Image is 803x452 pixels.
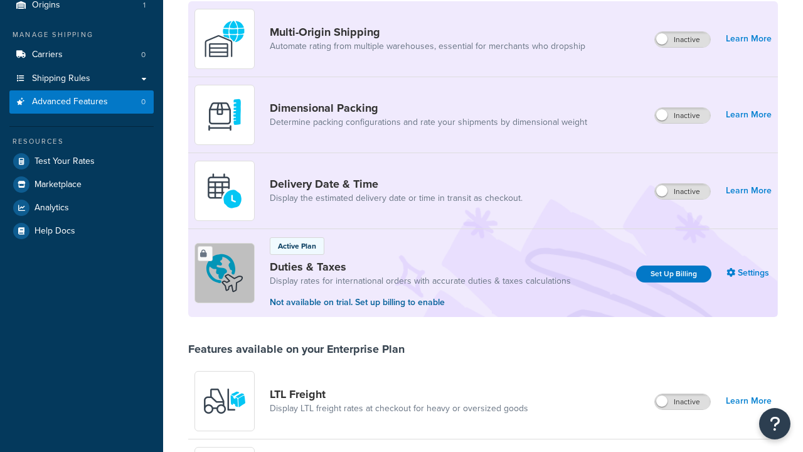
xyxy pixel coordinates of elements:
span: Carriers [32,50,63,60]
a: Multi-Origin Shipping [270,25,585,39]
span: Shipping Rules [32,73,90,84]
a: Marketplace [9,173,154,196]
a: Shipping Rules [9,67,154,90]
a: Display LTL freight rates at checkout for heavy or oversized goods [270,402,528,415]
li: Advanced Features [9,90,154,114]
a: Learn More [726,392,772,410]
div: Manage Shipping [9,30,154,40]
button: Open Resource Center [759,408,790,439]
img: y79ZsPf0fXUFUhFXDzUgf+ktZg5F2+ohG75+v3d2s1D9TjoU8PiyCIluIjV41seZevKCRuEjTPPOKHJsQcmKCXGdfprl3L4q7... [203,379,247,423]
div: Resources [9,136,154,147]
span: Test Your Rates [35,156,95,167]
span: Help Docs [35,226,75,237]
span: Analytics [35,203,69,213]
a: Carriers0 [9,43,154,67]
a: Dimensional Packing [270,101,587,115]
a: Automate rating from multiple warehouses, essential for merchants who dropship [270,40,585,53]
span: 0 [141,50,146,60]
span: Marketplace [35,180,82,190]
a: Analytics [9,196,154,219]
img: DTVBYsAAAAAASUVORK5CYII= [203,93,247,137]
a: Learn More [726,182,772,200]
a: Learn More [726,106,772,124]
a: Help Docs [9,220,154,242]
span: Advanced Features [32,97,108,107]
a: Duties & Taxes [270,260,571,274]
img: WatD5o0RtDAAAAAElFTkSuQmCC [203,17,247,61]
a: Test Your Rates [9,150,154,173]
div: Features available on your Enterprise Plan [188,342,405,356]
p: Active Plan [278,240,316,252]
a: Display rates for international orders with accurate duties & taxes calculations [270,275,571,288]
a: Advanced Features0 [9,90,154,114]
img: gfkeb5ejjkALwAAAABJRU5ErkJggg== [203,169,247,213]
a: Display the estimated delivery date or time in transit as checkout. [270,192,523,205]
label: Inactive [655,108,710,123]
label: Inactive [655,184,710,199]
a: Learn More [726,30,772,48]
a: LTL Freight [270,387,528,401]
p: Not available on trial. Set up billing to enable [270,296,571,309]
a: Delivery Date & Time [270,177,523,191]
label: Inactive [655,394,710,409]
li: Carriers [9,43,154,67]
label: Inactive [655,32,710,47]
a: Determine packing configurations and rate your shipments by dimensional weight [270,116,587,129]
span: 0 [141,97,146,107]
a: Settings [726,264,772,282]
a: Set Up Billing [636,266,711,282]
